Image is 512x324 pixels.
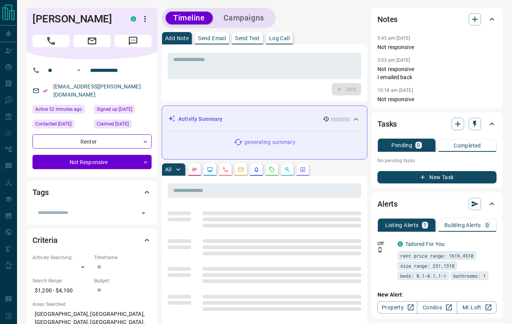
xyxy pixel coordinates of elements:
[457,301,497,314] a: Mr.Loft
[377,301,417,314] a: Property
[35,105,82,113] span: Active 52 minutes ago
[377,10,497,29] div: Notes
[94,105,152,116] div: Fri Nov 10 2023
[454,143,481,148] p: Completed
[377,155,497,166] p: No pending tasks
[73,35,111,47] span: Email
[32,186,48,198] h2: Tags
[114,35,152,47] span: Message
[377,198,398,210] h2: Alerts
[32,105,90,116] div: Sat Sep 13 2025
[165,36,189,41] p: Add Note
[377,115,497,133] div: Tasks
[43,88,48,93] svg: Email Verified
[244,138,295,146] p: generating summary
[138,208,149,219] button: Open
[377,195,497,213] div: Alerts
[377,88,413,93] p: 10:18 am [DATE]
[32,231,152,249] div: Criteria
[238,166,244,173] svg: Emails
[32,234,58,246] h2: Criteria
[97,105,132,113] span: Signed up [DATE]
[32,277,90,284] p: Search Range:
[269,166,275,173] svg: Requests
[377,240,393,247] p: Off
[35,120,72,128] span: Contacted [DATE]
[417,142,420,148] p: 0
[32,301,152,308] p: Areas Searched:
[94,254,152,261] p: Timeframe:
[32,183,152,202] div: Tags
[377,36,410,41] p: 5:45 pm [DATE]
[166,12,213,24] button: Timeline
[377,171,497,183] button: New Task
[32,254,90,261] p: Actively Searching:
[131,16,136,22] div: condos.ca
[400,272,446,280] span: beds: 0.1-0.1,1-1
[377,43,497,51] p: Not responsive
[391,142,412,148] p: Pending
[377,58,410,63] p: 3:03 pm [DATE]
[417,301,457,314] a: Condos
[385,222,419,228] p: Listing Alerts
[377,291,497,299] p: New Alert:
[168,112,361,126] div: Activity Summary
[300,166,306,173] svg: Agent Actions
[284,166,290,173] svg: Opportunities
[32,35,70,47] span: Call
[32,13,119,25] h1: [PERSON_NAME]
[253,166,259,173] svg: Listing Alerts
[400,252,473,260] span: rent price range: 1619,4510
[269,36,290,41] p: Log Call
[377,247,383,253] svg: Push Notification Only
[377,13,398,25] h2: Notes
[53,83,141,98] a: [EMAIL_ADDRESS][PERSON_NAME][DOMAIN_NAME]
[453,272,486,280] span: bathrooms: 1
[377,95,497,103] p: Not responsive
[32,120,90,131] div: Sun Sep 07 2025
[398,241,403,247] div: condos.ca
[165,167,171,172] p: All
[405,241,445,247] a: Tailored For You
[94,120,152,131] div: Sun Sep 07 2025
[198,36,226,41] p: Send Email
[423,222,427,228] p: 1
[97,120,129,128] span: Claimed [DATE]
[400,262,454,270] span: size range: 251,1318
[216,12,272,24] button: Campaigns
[191,166,198,173] svg: Notes
[444,222,481,228] p: Building Alerts
[32,284,90,297] p: $1,200 - $4,100
[178,115,222,123] p: Activity Summary
[32,134,152,149] div: Renter
[207,166,213,173] svg: Lead Browsing Activity
[222,166,229,173] svg: Calls
[32,155,152,169] div: Not Responsive
[74,66,84,75] button: Open
[377,65,497,81] p: Not responsive I emailed back
[486,222,489,228] p: 0
[94,277,152,284] p: Budget:
[235,36,260,41] p: Send Text
[377,118,397,130] h2: Tasks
